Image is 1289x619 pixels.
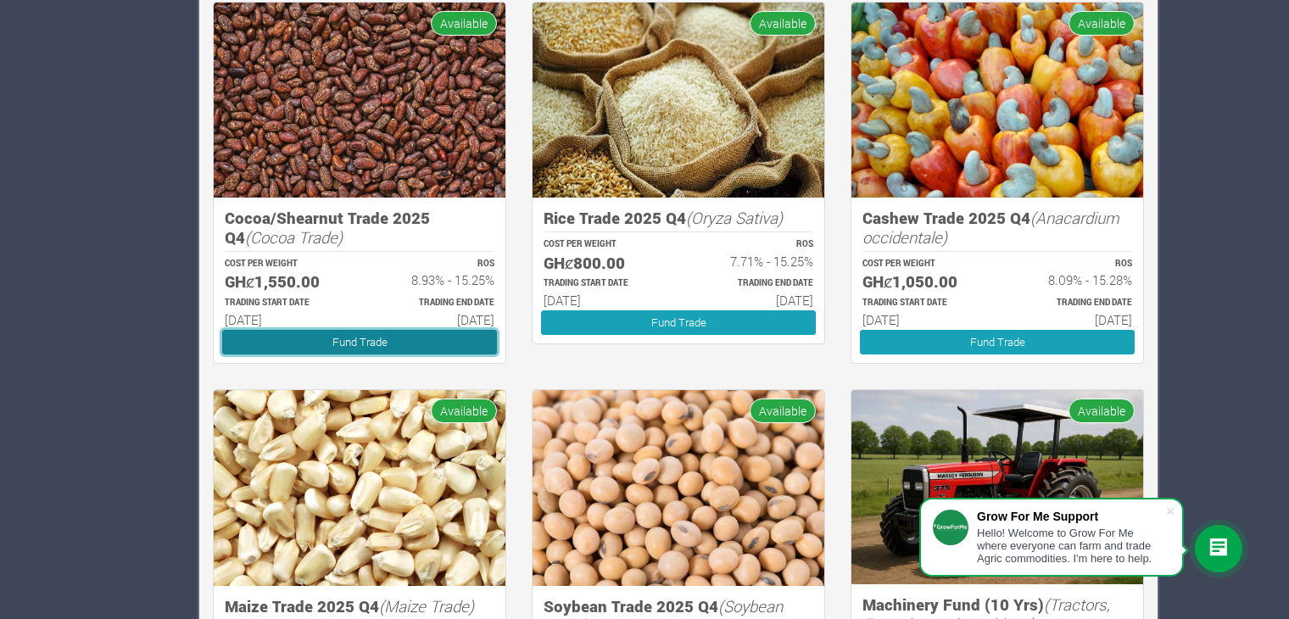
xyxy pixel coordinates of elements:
[977,510,1165,523] div: Grow For Me Support
[851,3,1143,198] img: growforme image
[750,11,816,36] span: Available
[225,297,344,309] p: Estimated Trading Start Date
[862,272,982,292] h5: GHȼ1,050.00
[245,226,343,248] i: (Cocoa Trade)
[750,399,816,423] span: Available
[851,390,1143,584] img: growforme image
[544,293,663,308] h6: [DATE]
[686,207,783,228] i: (Oryza Sativa)
[977,527,1165,565] div: Hello! Welcome to Grow For Me where everyone can farm and trade Agric commodities. I'm here to help.
[533,390,824,586] img: growforme image
[375,272,494,287] h6: 8.93% - 15.25%
[862,312,982,327] h6: [DATE]
[225,209,494,247] h5: Cocoa/Shearnut Trade 2025 Q4
[860,330,1135,354] a: Fund Trade
[1013,258,1132,270] p: ROS
[533,3,824,198] img: growforme image
[1013,297,1132,309] p: Estimated Trading End Date
[1013,312,1132,327] h6: [DATE]
[214,3,505,198] img: growforme image
[862,207,1119,248] i: (Anacardium occidentale)
[694,293,813,308] h6: [DATE]
[225,597,494,616] h5: Maize Trade 2025 Q4
[375,312,494,327] h6: [DATE]
[541,310,816,335] a: Fund Trade
[694,238,813,251] p: ROS
[375,258,494,270] p: ROS
[694,277,813,290] p: Estimated Trading End Date
[375,297,494,309] p: Estimated Trading End Date
[1013,272,1132,287] h6: 8.09% - 15.28%
[214,390,505,586] img: growforme image
[862,209,1132,247] h5: Cashew Trade 2025 Q4
[862,258,982,270] p: COST PER WEIGHT
[544,277,663,290] p: Estimated Trading Start Date
[694,254,813,269] h6: 7.71% - 15.25%
[222,330,497,354] a: Fund Trade
[225,312,344,327] h6: [DATE]
[1069,399,1135,423] span: Available
[431,399,497,423] span: Available
[1069,11,1135,36] span: Available
[544,254,663,273] h5: GHȼ800.00
[431,11,497,36] span: Available
[225,272,344,292] h5: GHȼ1,550.00
[225,258,344,270] p: COST PER WEIGHT
[379,595,474,616] i: (Maize Trade)
[862,297,982,309] p: Estimated Trading Start Date
[544,238,663,251] p: COST PER WEIGHT
[544,209,813,228] h5: Rice Trade 2025 Q4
